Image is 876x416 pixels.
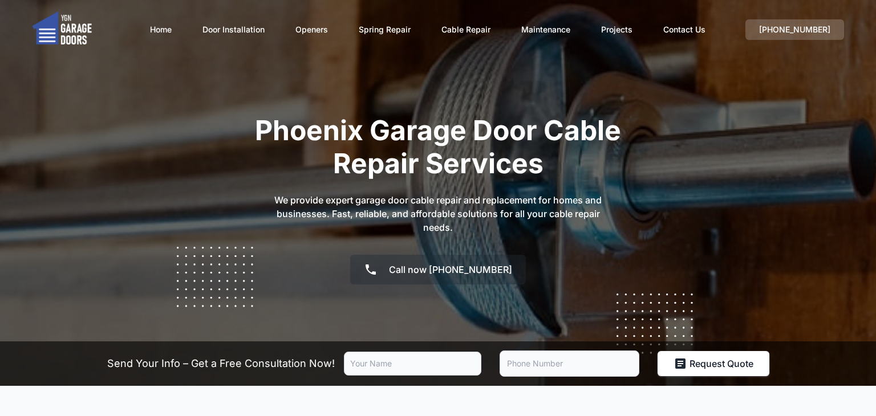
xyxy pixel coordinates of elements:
a: Call now [PHONE_NUMBER] [350,255,526,284]
a: Door Installation [202,10,265,49]
a: Projects [601,10,632,49]
a: Openers [295,10,328,49]
a: [PHONE_NUMBER] [745,19,844,40]
h1: Phoenix Garage Door Cable Repair Services [216,114,660,180]
p: We provide expert garage door cable repair and replacement for homes and businesses. Fast, reliab... [267,193,609,234]
a: Home [150,10,172,49]
input: Phone Number [500,350,639,377]
img: logo [32,11,92,48]
a: Cable Repair [441,10,490,49]
button: Request Quote [658,351,769,376]
span: [PHONE_NUMBER] [759,25,830,34]
input: Your Name [344,352,481,376]
a: Contact Us [663,10,705,49]
p: Send Your Info – Get a Free Consultation Now! [107,356,335,372]
a: Maintenance [521,10,570,49]
a: Spring Repair [359,10,411,49]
